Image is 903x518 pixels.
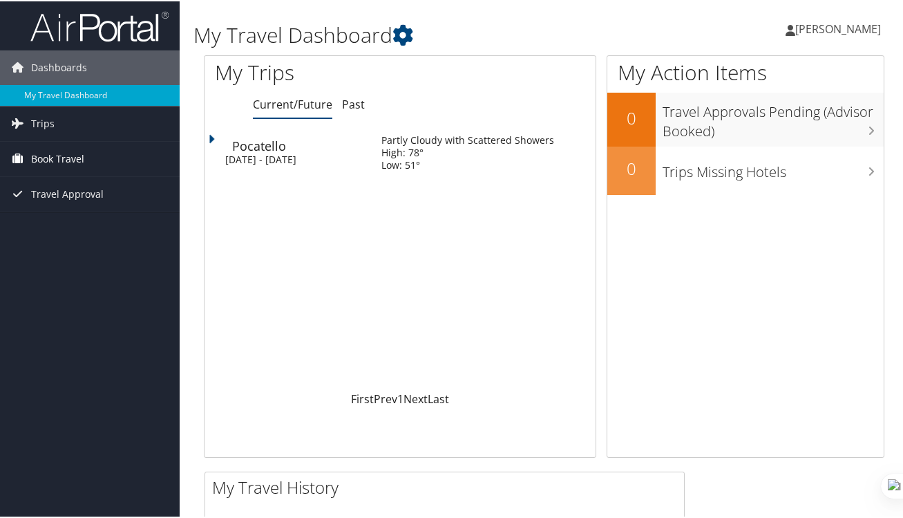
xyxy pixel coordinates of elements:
h1: My Trips [215,57,422,86]
a: First [351,390,374,405]
div: Low: 51° [381,158,554,170]
h1: My Travel Dashboard [193,19,661,48]
a: 1 [397,390,403,405]
h2: My Travel History [212,474,684,498]
span: [PERSON_NAME] [795,20,881,35]
div: High: 78° [381,145,554,158]
a: [PERSON_NAME] [786,7,895,48]
a: Prev [374,390,397,405]
span: Dashboards [31,49,87,84]
a: Last [428,390,449,405]
div: Pocatello [232,138,368,151]
a: 0Travel Approvals Pending (Advisor Booked) [607,91,884,145]
a: Past [342,95,365,111]
h2: 0 [607,156,656,179]
h3: Trips Missing Hotels [663,154,884,181]
h3: Travel Approvals Pending (Advisor Booked) [663,94,884,140]
a: 0Trips Missing Hotels [607,145,884,194]
div: Partly Cloudy with Scattered Showers [381,133,554,145]
img: airportal-logo.png [30,9,169,41]
h1: My Action Items [607,57,884,86]
h2: 0 [607,105,656,129]
a: Current/Future [253,95,332,111]
span: Travel Approval [31,176,104,210]
span: Trips [31,105,55,140]
a: Next [403,390,428,405]
span: Book Travel [31,140,84,175]
div: [DATE] - [DATE] [225,152,361,165]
